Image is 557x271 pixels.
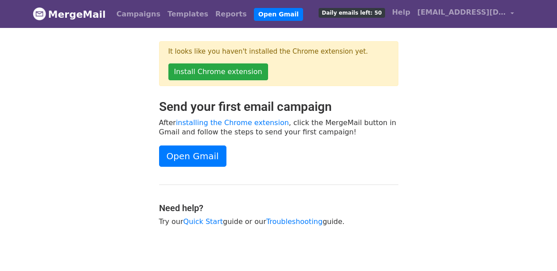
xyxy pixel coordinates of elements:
[417,7,506,18] span: [EMAIL_ADDRESS][DOMAIN_NAME]
[164,5,212,23] a: Templates
[212,5,250,23] a: Reports
[168,47,389,56] p: It looks like you haven't installed the Chrome extension yet.
[159,203,398,213] h4: Need help?
[113,5,164,23] a: Campaigns
[254,8,303,21] a: Open Gmail
[159,99,398,114] h2: Send your first email campaign
[168,63,268,80] a: Install Chrome extension
[414,4,518,24] a: [EMAIL_ADDRESS][DOMAIN_NAME]
[159,118,398,137] p: After , click the MergeMail button in Gmail and follow the steps to send your first campaign!
[266,217,323,226] a: Troubleshooting
[159,217,398,226] p: Try our guide or our guide.
[319,8,385,18] span: Daily emails left: 50
[159,145,226,167] a: Open Gmail
[33,5,106,24] a: MergeMail
[33,7,46,20] img: MergeMail logo
[389,4,414,21] a: Help
[315,4,388,21] a: Daily emails left: 50
[176,118,289,127] a: installing the Chrome extension
[183,217,223,226] a: Quick Start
